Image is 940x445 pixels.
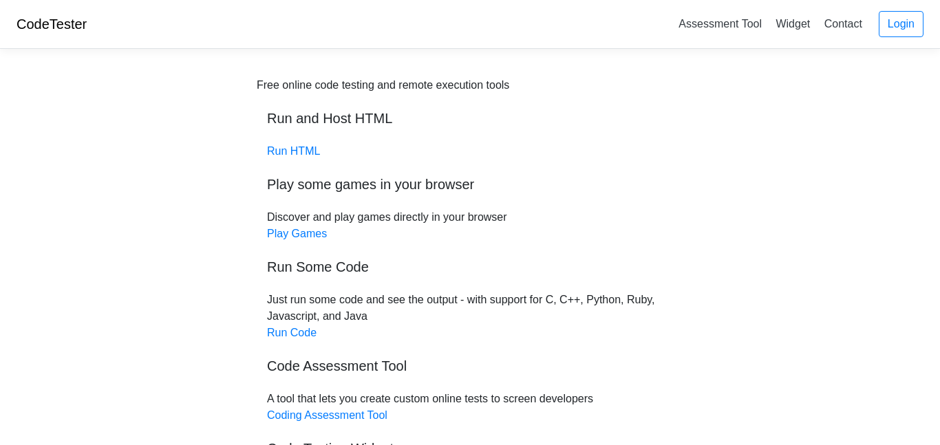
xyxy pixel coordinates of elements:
[673,12,767,35] a: Assessment Tool
[770,12,815,35] a: Widget
[879,11,923,37] a: Login
[17,17,87,32] a: CodeTester
[267,259,673,275] h5: Run Some Code
[257,77,509,94] div: Free online code testing and remote execution tools
[267,176,673,193] h5: Play some games in your browser
[267,145,320,157] a: Run HTML
[267,358,673,374] h5: Code Assessment Tool
[267,110,673,127] h5: Run and Host HTML
[819,12,868,35] a: Contact
[267,327,317,338] a: Run Code
[267,409,387,421] a: Coding Assessment Tool
[267,228,327,239] a: Play Games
